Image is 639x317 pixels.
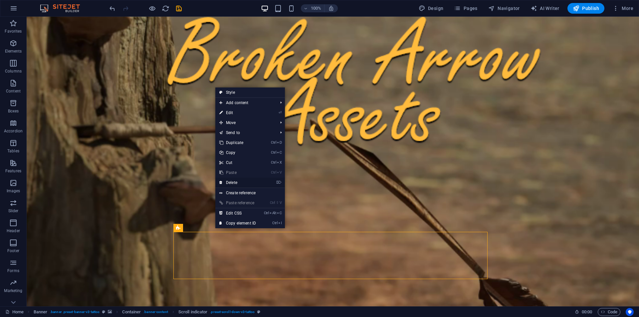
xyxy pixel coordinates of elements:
span: Navigator [488,5,520,12]
i: D [277,140,282,145]
span: Click to select. Double-click to edit [34,308,48,316]
p: Tables [7,148,19,154]
p: Images [7,188,20,194]
i: Alt [270,211,276,215]
a: CtrlDDuplicate [215,138,260,148]
h6: 100% [311,4,321,12]
i: This element is a customizable preset [257,310,260,314]
p: Favorites [5,29,22,34]
i: ⇧ [276,201,279,205]
i: ⏎ [279,110,282,115]
button: Publish [567,3,604,14]
a: Style [215,87,285,97]
span: More [612,5,633,12]
i: X [277,160,282,165]
p: Elements [5,49,22,54]
i: Ctrl [264,211,269,215]
span: Pages [454,5,477,12]
span: Click to select. Double-click to edit [122,308,141,316]
p: Slider [8,208,19,214]
p: Header [7,228,20,234]
i: C [277,211,282,215]
a: CtrlVPaste [215,168,260,178]
button: save [175,4,183,12]
i: V [277,170,282,175]
i: Ctrl [271,140,276,145]
p: Columns [5,69,22,74]
p: Forms [7,268,19,273]
a: CtrlXCut [215,158,260,168]
i: Ctrl [271,150,276,155]
a: Ctrl⇧VPaste reference [215,198,260,208]
button: Code [598,308,620,316]
a: ⌦Delete [215,178,260,188]
a: ⏎Edit [215,108,260,118]
h6: Session time [575,308,592,316]
button: AI Writer [528,3,562,14]
i: Ctrl [272,221,278,225]
i: C [277,150,282,155]
span: : [586,309,587,314]
button: undo [108,4,116,12]
span: Click to select. Double-click to edit [178,308,208,316]
span: Code [601,308,617,316]
span: Publish [573,5,599,12]
p: Content [6,88,21,94]
span: . banner-content [143,308,168,316]
a: Create reference [215,188,285,198]
span: AI Writer [531,5,559,12]
i: This element is a customizable preset [102,310,105,314]
button: Click here to leave preview mode and continue editing [148,4,156,12]
div: Design (Ctrl+Alt+Y) [416,3,446,14]
span: Move [215,118,275,128]
button: Design [416,3,446,14]
img: Editor Logo [38,4,88,12]
i: This element contains a background [108,310,112,314]
a: CtrlAltCEdit CSS [215,208,260,218]
span: . preset-scroll-down-v3-tattoo [210,308,255,316]
i: Save (Ctrl+S) [175,5,183,12]
span: Add content [215,98,275,108]
a: CtrlICopy element ID [215,218,260,228]
i: I [278,221,282,225]
nav: breadcrumb [34,308,261,316]
button: reload [161,4,169,12]
i: Ctrl [271,160,276,165]
i: On resize automatically adjust zoom level to fit chosen device. [328,5,334,11]
p: Footer [7,248,19,253]
i: Ctrl [271,170,276,175]
p: Features [5,168,21,174]
p: Marketing [4,288,22,293]
span: Design [419,5,444,12]
button: Navigator [486,3,523,14]
a: Send to [215,128,275,138]
i: V [280,201,282,205]
i: Reload page [162,5,169,12]
i: Ctrl [270,201,275,205]
p: Accordion [4,128,23,134]
span: 00 00 [582,308,592,316]
button: More [610,3,636,14]
i: ⌦ [276,180,282,185]
p: Boxes [8,108,19,114]
button: Usercentrics [626,308,634,316]
a: CtrlCCopy [215,148,260,158]
button: Pages [451,3,480,14]
button: 100% [301,4,324,12]
i: Undo: Delete elements (Ctrl+Z) [108,5,116,12]
span: . banner .preset-banner-v3-tattoo [50,308,100,316]
a: Click to cancel selection. Double-click to open Pages [5,308,24,316]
